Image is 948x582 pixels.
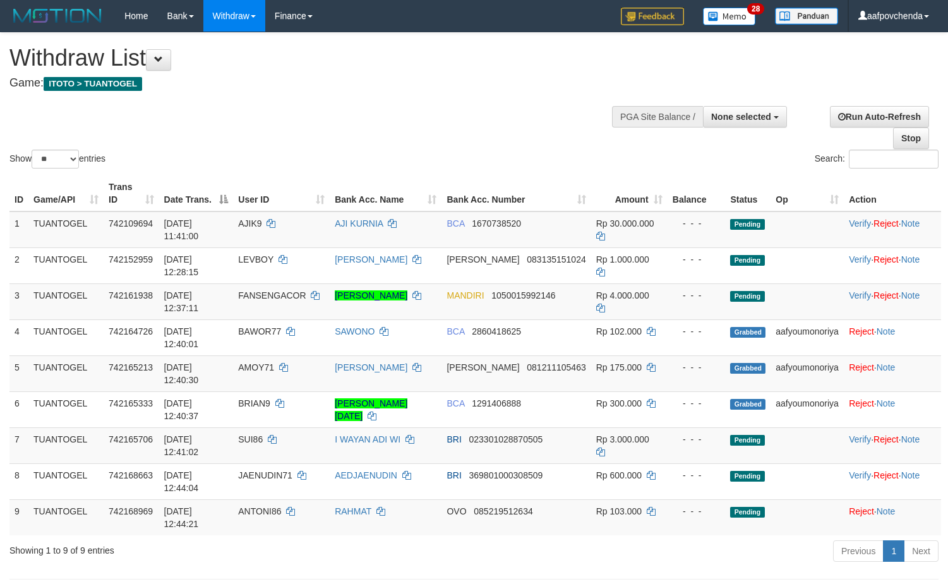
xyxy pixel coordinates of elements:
[844,391,941,427] td: ·
[730,507,764,518] span: Pending
[901,254,920,264] a: Note
[238,290,306,300] span: FANSENGACOR
[901,434,920,444] a: Note
[730,327,765,338] span: Grabbed
[844,319,941,355] td: ·
[673,397,721,410] div: - - -
[28,355,104,391] td: TUANTOGEL
[238,326,281,336] span: BAWOR77
[164,218,199,241] span: [DATE] 11:41:00
[771,355,844,391] td: aafyoumonoriya
[472,398,521,408] span: Copy 1291406888 to clipboard
[747,3,764,15] span: 28
[32,150,79,169] select: Showentries
[844,463,941,499] td: · ·
[849,218,871,229] a: Verify
[447,218,464,229] span: BCA
[28,319,104,355] td: TUANTOGEL
[109,290,153,300] span: 742161938
[9,539,385,557] div: Showing 1 to 9 of 9 entries
[775,8,838,25] img: panduan.png
[491,290,555,300] span: Copy 1050015992146 to clipboard
[844,175,941,211] th: Action
[771,175,844,211] th: Op: activate to sort column ascending
[447,254,519,264] span: [PERSON_NAME]
[873,470,899,480] a: Reject
[447,470,461,480] span: BRI
[447,362,519,372] span: [PERSON_NAME]
[873,434,899,444] a: Reject
[28,499,104,535] td: TUANTOGEL
[596,326,642,336] span: Rp 102.000
[527,254,585,264] span: Copy 083135151024 to clipboard
[877,398,896,408] a: Note
[849,362,874,372] a: Reject
[238,506,281,516] span: ANTONI86
[9,427,28,463] td: 7
[849,150,939,169] input: Search:
[9,391,28,427] td: 6
[901,290,920,300] a: Note
[527,362,585,372] span: Copy 081211105463 to clipboard
[472,326,521,336] span: Copy 2860418625 to clipboard
[109,218,153,229] span: 742109694
[844,283,941,319] td: · ·
[703,106,787,128] button: None selected
[596,434,649,444] span: Rp 3.000.000
[238,434,263,444] span: SUI86
[164,290,199,313] span: [DATE] 12:37:11
[883,540,904,562] a: 1
[9,77,620,90] h4: Game:
[335,290,407,300] a: [PERSON_NAME]
[109,470,153,480] span: 742168663
[9,247,28,283] td: 2
[104,175,159,211] th: Trans ID: activate to sort column ascending
[725,175,771,211] th: Status
[621,8,684,25] img: Feedback.jpg
[873,254,899,264] a: Reject
[673,217,721,230] div: - - -
[844,355,941,391] td: ·
[472,218,521,229] span: Copy 1670738520 to clipboard
[159,175,234,211] th: Date Trans.: activate to sort column descending
[844,247,941,283] td: · ·
[164,434,199,457] span: [DATE] 12:41:02
[335,506,371,516] a: RAHMAT
[109,326,153,336] span: 742164726
[9,211,28,248] td: 1
[849,434,871,444] a: Verify
[335,470,397,480] a: AEDJAENUDIN
[9,283,28,319] td: 3
[28,463,104,499] td: TUANTOGEL
[109,506,153,516] span: 742168969
[447,506,466,516] span: OVO
[730,399,765,410] span: Grabbed
[596,218,654,229] span: Rp 30.000.000
[233,175,330,211] th: User ID: activate to sort column ascending
[877,506,896,516] a: Note
[833,540,884,562] a: Previous
[335,398,407,421] a: [PERSON_NAME][DATE]
[9,45,620,71] h1: Withdraw List
[335,326,375,336] a: SAWONO
[901,470,920,480] a: Note
[849,398,874,408] a: Reject
[109,434,153,444] span: 742165706
[771,319,844,355] td: aafyoumonoriya
[9,319,28,355] td: 4
[596,398,642,408] span: Rp 300.000
[238,398,270,408] span: BRIAN9
[849,326,874,336] a: Reject
[771,391,844,427] td: aafyoumonoriya
[901,218,920,229] a: Note
[9,175,28,211] th: ID
[673,361,721,374] div: - - -
[335,218,383,229] a: AJI KURNIA
[447,434,461,444] span: BRI
[164,506,199,529] span: [DATE] 12:44:21
[164,398,199,421] span: [DATE] 12:40:37
[447,398,464,408] span: BCA
[238,254,273,264] span: LEVBOY
[730,435,764,446] span: Pending
[673,253,721,266] div: - - -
